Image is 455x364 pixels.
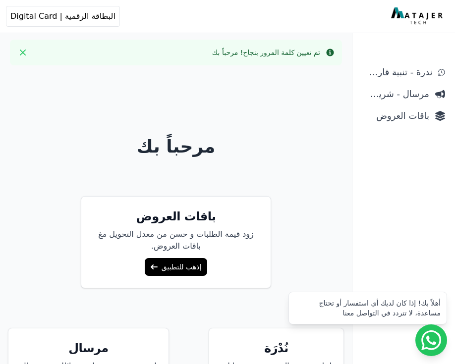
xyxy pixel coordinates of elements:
[221,340,332,356] h5: نُدْرَة
[93,228,259,252] p: زود قيمة الطلبات و حسن من معدل التحويل مغ باقات العروض.
[10,10,115,22] span: البطاقة الرقمية | Digital Card
[295,298,441,318] div: أهلاً بك! إذا كان لديك أي استفسار أو تحتاج مساعدة، لا تتردد في التواصل معنا
[93,208,259,224] h5: باقات العروض
[391,7,445,25] img: MatajerTech Logo
[362,65,432,79] span: ندرة - تنبية قارب علي النفاذ
[362,87,429,101] span: مرسال - شريط دعاية
[20,340,157,356] h5: مرسال
[6,6,120,27] button: البطاقة الرقمية | Digital Card
[15,45,31,60] button: Close
[362,109,429,123] span: باقات العروض
[145,258,207,276] a: إذهب للتطبيق
[212,48,320,57] div: تم تعيين كلمة المرور بنجاح! مرحباً بك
